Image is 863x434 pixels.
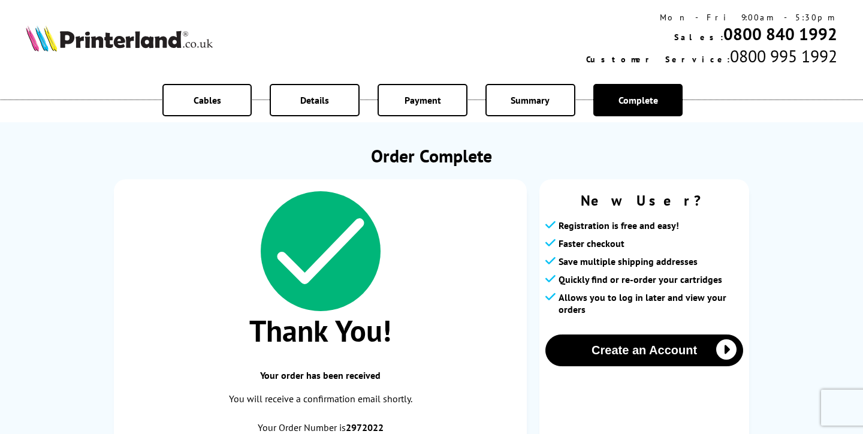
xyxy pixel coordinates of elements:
[545,334,743,366] button: Create an Account
[346,421,384,433] b: 2972022
[674,32,723,43] span: Sales:
[114,144,749,167] h1: Order Complete
[545,191,743,210] span: New User?
[559,219,679,231] span: Registration is free and easy!
[126,369,515,381] span: Your order has been received
[559,273,722,285] span: Quickly find or re-order your cartridges
[618,94,658,106] span: Complete
[511,94,550,106] span: Summary
[586,12,837,23] div: Mon - Fri 9:00am - 5:30pm
[723,23,837,45] a: 0800 840 1992
[586,54,730,65] span: Customer Service:
[300,94,329,106] span: Details
[26,25,213,52] img: Printerland Logo
[559,291,743,315] span: Allows you to log in later and view your orders
[559,255,698,267] span: Save multiple shipping addresses
[559,237,624,249] span: Faster checkout
[126,391,515,407] p: You will receive a confirmation email shortly.
[126,311,515,350] span: Thank You!
[730,45,837,67] span: 0800 995 1992
[405,94,441,106] span: Payment
[126,421,515,433] span: Your Order Number is
[194,94,221,106] span: Cables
